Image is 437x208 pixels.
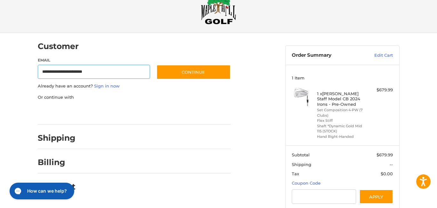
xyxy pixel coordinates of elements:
a: Sign in now [94,83,120,88]
span: Shipping [292,162,311,167]
span: $679.99 [377,152,393,157]
span: Subtotal [292,152,310,157]
iframe: PayPal-paylater [90,107,138,118]
h2: Billing [38,157,75,167]
h3: Order Summary [292,52,361,59]
p: Already have an account? [38,83,231,89]
iframe: PayPal-paypal [36,107,83,118]
li: Flex Stiff [317,118,366,123]
input: Gift Certificate or Coupon Code [292,189,356,204]
a: Coupon Code [292,180,321,186]
label: Email [38,57,150,63]
h2: Customer [38,41,79,51]
iframe: PayPal-venmo [144,107,192,118]
li: Shaft *Dynamic Gold Mid 115 (STOCK) [317,123,366,134]
li: Hand Right-Handed [317,134,366,139]
div: $679.99 [368,87,393,93]
h2: Shipping [38,133,75,143]
li: Set Composition 4-PW (7 Clubs) [317,107,366,118]
iframe: Gorgias live chat messenger [6,180,76,202]
a: Edit Cart [361,52,393,59]
span: Tax [292,171,299,176]
p: Or continue with [38,94,231,101]
h4: 1 x [PERSON_NAME] Staff Model CB 2024 Irons - Pre-Owned [317,91,366,107]
button: Continue [156,65,231,79]
h3: 1 Item [292,75,393,80]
